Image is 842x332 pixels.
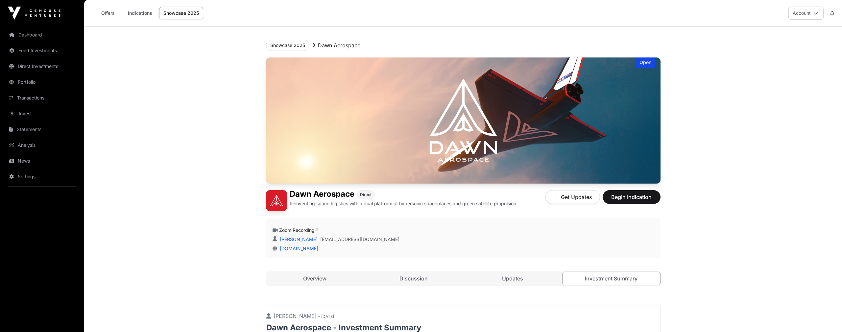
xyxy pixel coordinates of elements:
[809,300,842,332] div: チャットウィジェット
[124,7,156,19] a: Indications
[266,312,660,320] p: [PERSON_NAME]
[159,7,203,19] a: Showcase 2025
[788,7,824,20] button: Account
[5,43,79,58] a: Fund Investments
[5,75,79,89] a: Portfolio
[545,190,600,204] button: Get Updates
[320,236,399,243] a: [EMAIL_ADDRESS][DOMAIN_NAME]
[290,200,517,207] p: Reinventing space logistics with a dual platform of hypersonic spaceplanes and green satellite pr...
[464,272,562,285] a: Updates
[277,246,318,251] a: [DOMAIN_NAME]
[603,197,661,203] a: Begin Indication
[278,236,318,242] a: [PERSON_NAME]
[5,28,79,42] a: Dashboard
[266,40,309,51] button: Showcase 2025
[290,190,354,199] h1: Dawn Aerospace
[266,272,364,285] a: Overview
[318,41,360,49] p: Dawn Aerospace
[365,272,463,285] a: Discussion
[5,154,79,168] a: News
[636,57,655,68] div: Open
[611,193,652,201] span: Begin Indication
[5,91,79,105] a: Transactions
[279,227,318,233] a: Zoom Recording
[5,106,79,121] a: Invest
[562,272,661,285] a: Investment Summary
[603,190,661,204] button: Begin Indication
[5,169,79,184] a: Settings
[5,122,79,137] a: Statements
[8,7,60,20] img: Icehouse Ventures Logo
[318,314,334,319] span: • [DATE]
[95,7,121,19] a: Offers
[5,138,79,152] a: Analysis
[266,272,660,285] nav: Tabs
[809,300,842,332] iframe: Chat Widget
[5,59,79,74] a: Direct Investments
[266,190,287,211] img: Dawn Aerospace
[360,192,372,197] span: Direct
[266,57,661,184] img: Dawn Aerospace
